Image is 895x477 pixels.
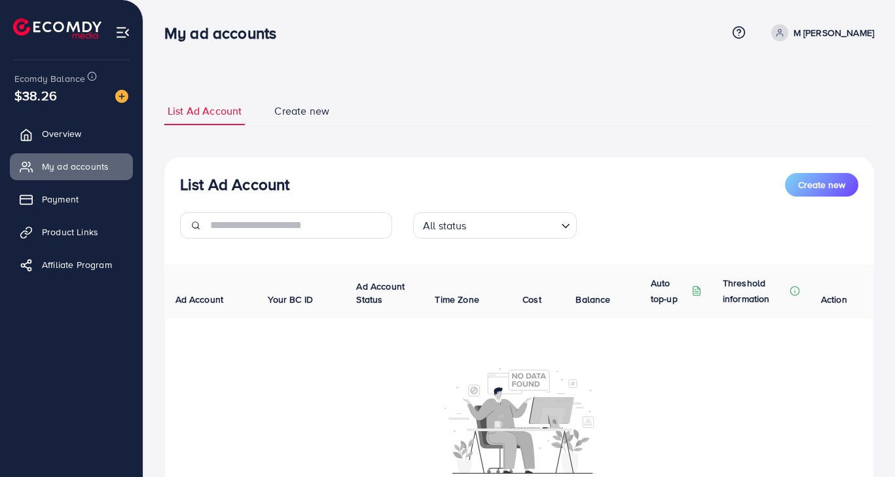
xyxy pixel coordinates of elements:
[10,153,133,180] a: My ad accounts
[115,90,128,103] img: image
[575,293,610,306] span: Balance
[13,18,101,39] img: logo
[10,219,133,245] a: Product Links
[164,24,287,43] h3: My ad accounts
[798,178,845,191] span: Create new
[785,173,858,197] button: Create new
[268,293,313,306] span: Your BC ID
[445,366,594,474] img: No account
[175,293,224,306] span: Ad Account
[10,121,133,147] a: Overview
[168,104,242,119] span: List Ad Account
[42,193,79,206] span: Payment
[356,280,405,306] span: Ad Account Status
[821,293,847,306] span: Action
[435,293,479,306] span: Time Zone
[651,275,689,307] p: Auto top-up
[413,212,577,238] div: Search for option
[42,127,81,140] span: Overview
[14,86,57,105] span: $38.26
[42,160,109,173] span: My ad accounts
[471,214,556,235] input: Search for option
[115,25,130,40] img: menu
[522,293,541,306] span: Cost
[723,275,787,307] p: Threshold information
[794,25,874,41] p: M [PERSON_NAME]
[766,24,874,41] a: M [PERSON_NAME]
[274,104,329,119] span: Create new
[180,175,289,194] h3: List Ad Account
[14,72,85,85] span: Ecomdy Balance
[10,186,133,212] a: Payment
[42,225,98,238] span: Product Links
[42,258,112,271] span: Affiliate Program
[420,216,469,235] span: All status
[10,252,133,278] a: Affiliate Program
